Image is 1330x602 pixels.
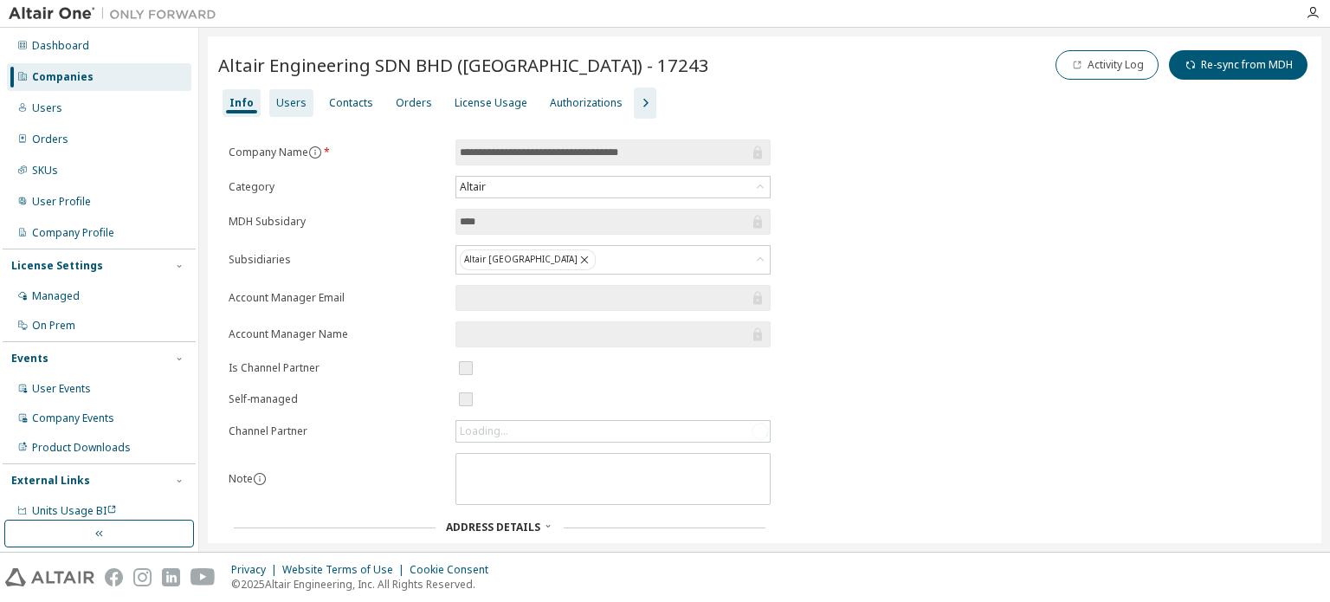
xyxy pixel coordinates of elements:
div: Contacts [329,96,373,110]
div: Loading... [460,424,508,438]
div: Info [229,96,254,110]
div: Altair [GEOGRAPHIC_DATA] [460,249,596,270]
span: Units Usage BI [32,503,117,518]
button: information [253,472,267,486]
button: Re-sync from MDH [1169,50,1307,80]
div: Company Profile [32,226,114,240]
div: Altair [457,178,488,197]
img: facebook.svg [105,568,123,586]
label: Company Name [229,146,445,159]
div: On Prem [32,319,75,333]
div: SKUs [32,164,58,178]
img: linkedin.svg [162,568,180,586]
div: Companies [32,70,94,84]
label: MDH Subsidary [229,215,445,229]
div: Orders [32,133,68,146]
div: Dashboard [32,39,89,53]
div: User Events [32,382,91,396]
div: Users [32,101,62,115]
img: instagram.svg [133,568,152,586]
button: Activity Log [1056,50,1159,80]
div: User Profile [32,195,91,209]
div: Company Events [32,411,114,425]
label: Account Manager Email [229,291,445,305]
span: Address Details [446,520,540,534]
img: youtube.svg [190,568,216,586]
div: Users [276,96,307,110]
label: Category [229,180,445,194]
div: Orders [396,96,432,110]
div: Events [11,352,48,366]
img: altair_logo.svg [5,568,94,586]
div: Product Downloads [32,441,131,455]
div: Cookie Consent [410,563,499,577]
div: Loading... [456,421,770,442]
label: Note [229,471,253,486]
p: © 2025 Altair Engineering, Inc. All Rights Reserved. [231,577,499,592]
label: Is Channel Partner [229,361,445,375]
div: Managed [32,289,80,303]
div: License Usage [455,96,527,110]
div: Website Terms of Use [282,563,410,577]
label: Channel Partner [229,424,445,438]
span: Altair Engineering SDN BHD ([GEOGRAPHIC_DATA]) - 17243 [218,53,709,77]
img: Altair One [9,5,225,23]
div: Altair [GEOGRAPHIC_DATA] [456,246,770,274]
label: Account Manager Name [229,327,445,341]
label: Self-managed [229,392,445,406]
div: License Settings [11,259,103,273]
label: Subsidiaries [229,253,445,267]
div: External Links [11,474,90,488]
div: Authorizations [550,96,623,110]
div: Privacy [231,563,282,577]
div: Altair [456,177,770,197]
button: information [308,146,322,159]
